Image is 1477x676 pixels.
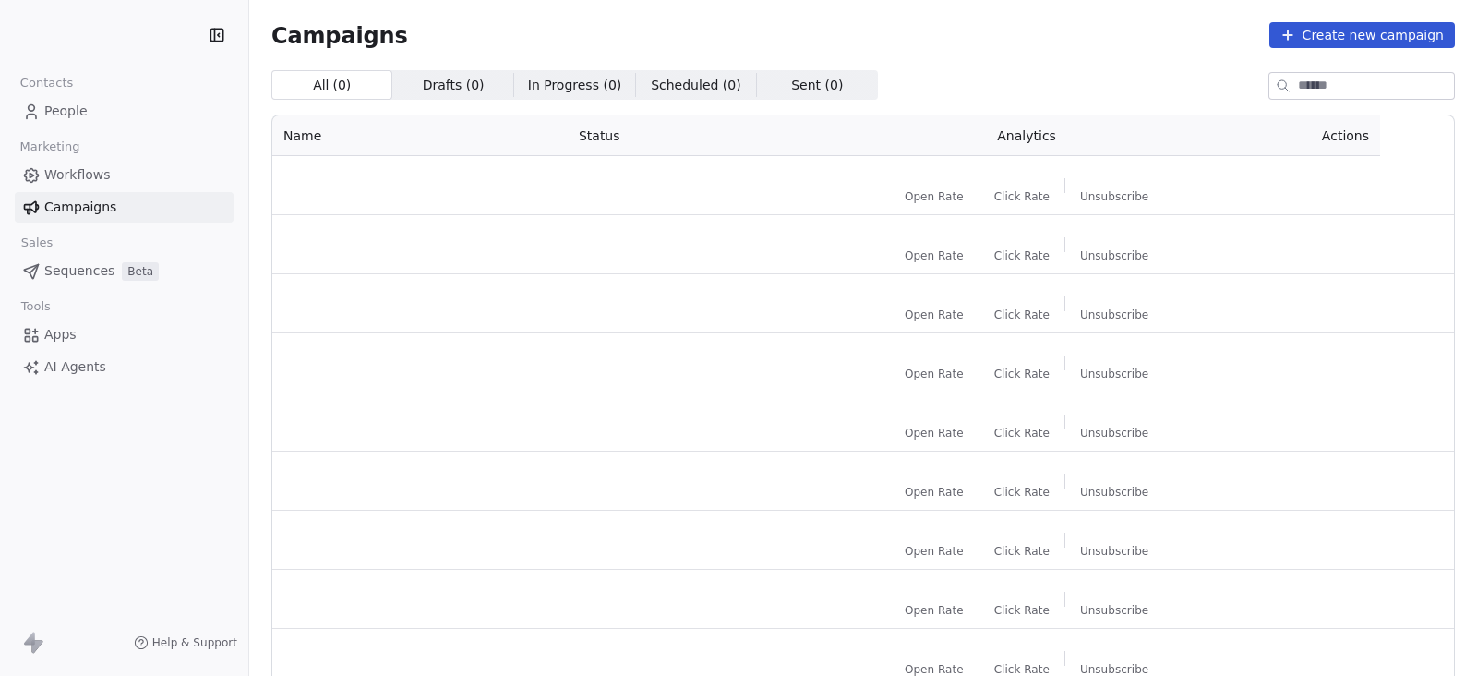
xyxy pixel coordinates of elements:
span: Beta [122,262,159,281]
span: Open Rate [905,426,964,441]
span: Unsubscribe [1080,544,1148,559]
th: Name [272,115,568,156]
button: Create new campaign [1269,22,1455,48]
span: Unsubscribe [1080,189,1148,204]
span: Workflows [44,165,111,185]
span: Click Rate [994,367,1050,381]
span: Click Rate [994,485,1050,500]
span: Contacts [12,69,81,97]
span: Click Rate [994,308,1050,322]
span: Apps [44,325,77,344]
th: Actions [1217,115,1380,156]
span: Click Rate [994,248,1050,263]
a: Workflows [15,160,234,190]
th: Analytics [836,115,1217,156]
span: AI Agents [44,357,106,377]
span: Click Rate [994,603,1050,618]
span: Unsubscribe [1080,603,1148,618]
a: AI Agents [15,352,234,382]
span: Open Rate [905,544,964,559]
span: Campaigns [271,22,408,48]
span: Click Rate [994,544,1050,559]
span: Click Rate [994,426,1050,441]
span: Unsubscribe [1080,367,1148,381]
span: People [44,102,88,121]
span: Sent ( 0 ) [791,76,843,95]
span: Sequences [44,261,114,281]
a: People [15,96,234,127]
span: Marketing [12,133,88,161]
span: Open Rate [905,189,964,204]
a: SequencesBeta [15,256,234,286]
span: Scheduled ( 0 ) [651,76,741,95]
a: Help & Support [134,635,237,650]
span: Sales [13,229,61,257]
span: Unsubscribe [1080,485,1148,500]
a: Campaigns [15,192,234,223]
span: Open Rate [905,485,964,500]
span: Unsubscribe [1080,248,1148,263]
span: Tools [13,293,58,320]
span: Unsubscribe [1080,426,1148,441]
span: Open Rate [905,367,964,381]
span: Drafts ( 0 ) [423,76,485,95]
th: Status [568,115,836,156]
span: Help & Support [152,635,237,650]
span: Click Rate [994,189,1050,204]
span: Unsubscribe [1080,308,1148,322]
span: Open Rate [905,603,964,618]
span: Campaigns [44,198,116,217]
span: In Progress ( 0 ) [528,76,622,95]
span: Open Rate [905,308,964,322]
a: Apps [15,320,234,350]
span: Open Rate [905,248,964,263]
